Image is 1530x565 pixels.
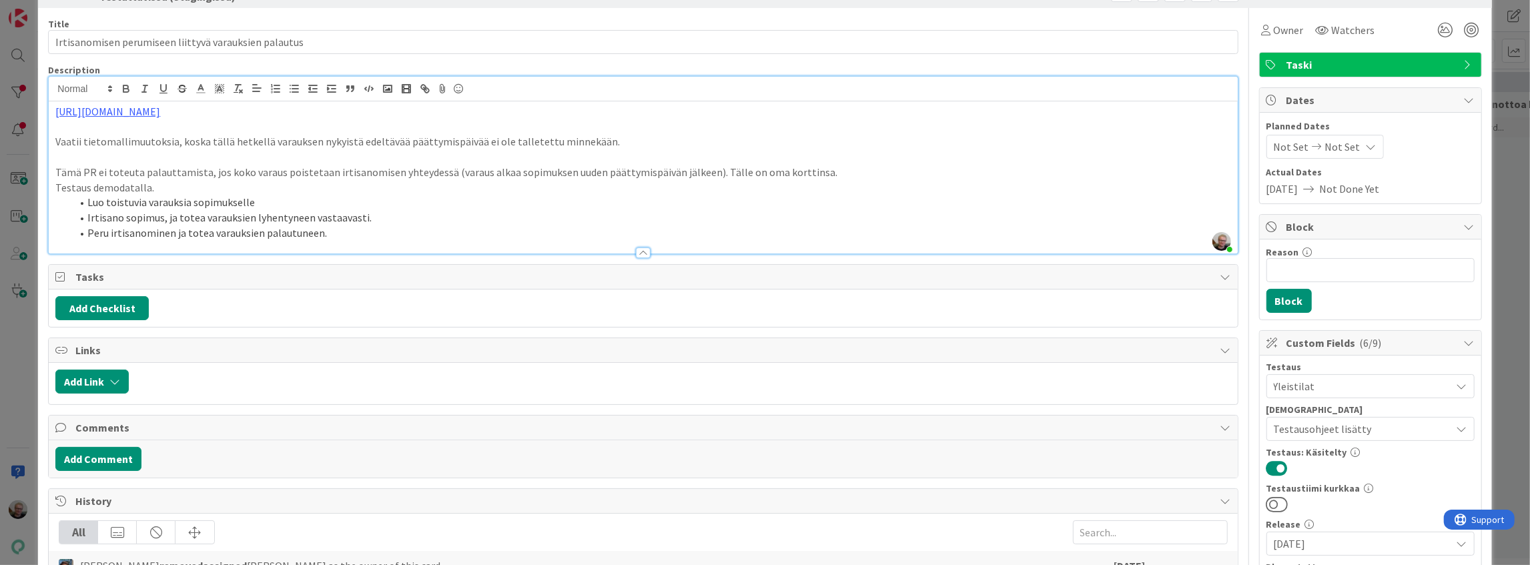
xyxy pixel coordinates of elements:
span: Custom Fields [1286,335,1457,351]
span: Testausohjeet lisätty [1274,421,1451,437]
button: Add Link [55,370,129,394]
input: type card name here... [48,30,1238,54]
input: Search... [1073,520,1228,544]
span: Owner [1274,22,1304,38]
span: [DATE] [1274,536,1451,552]
span: Description [48,64,100,76]
li: Peru irtisanominen ja totea varauksien palautuneen. [71,225,1230,241]
img: p6a4HZyo4Mr4c9ktn731l0qbKXGT4cnd.jpg [1212,232,1231,251]
p: Tämä PR ei toteuta palauttamista, jos koko varaus poistetaan irtisanomisen yhteydessä (varaus alk... [55,165,1230,180]
div: All [59,521,98,544]
span: Taski [1286,57,1457,73]
div: Testaus [1266,362,1475,372]
span: Comments [75,420,1213,436]
li: Luo toistuvia varauksia sopimukselle [71,195,1230,210]
div: Release [1266,520,1475,529]
span: Links [75,342,1213,358]
span: Not Set [1325,139,1361,155]
span: Yleistilat [1274,378,1451,394]
a: [URL][DOMAIN_NAME] [55,105,160,118]
span: [DATE] [1266,181,1298,197]
span: ( 6/9 ) [1360,336,1382,350]
div: Testaus: Käsitelty [1266,448,1475,457]
li: Irtisano sopimus, ja totea varauksien lyhentyneen vastaavasti. [71,210,1230,225]
span: Tasks [75,269,1213,285]
span: Actual Dates [1266,165,1475,179]
span: Planned Dates [1266,119,1475,133]
div: [DEMOGRAPHIC_DATA] [1266,405,1475,414]
label: Title [48,18,69,30]
div: Testaustiimi kurkkaa [1266,484,1475,493]
p: Vaatii tietomallimuutoksia, koska tällä hetkellä varauksen nykyistä edeltävää päättymispäivää ei ... [55,134,1230,149]
span: Not Done Yet [1320,181,1380,197]
span: History [75,493,1213,509]
span: Dates [1286,92,1457,108]
span: Watchers [1332,22,1375,38]
label: Reason [1266,246,1299,258]
span: Block [1286,219,1457,235]
span: Not Set [1274,139,1309,155]
button: Add Comment [55,447,141,471]
p: Testaus demodatalla. [55,180,1230,195]
button: Block [1266,289,1312,313]
span: Support [28,2,61,18]
button: Add Checklist [55,296,149,320]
